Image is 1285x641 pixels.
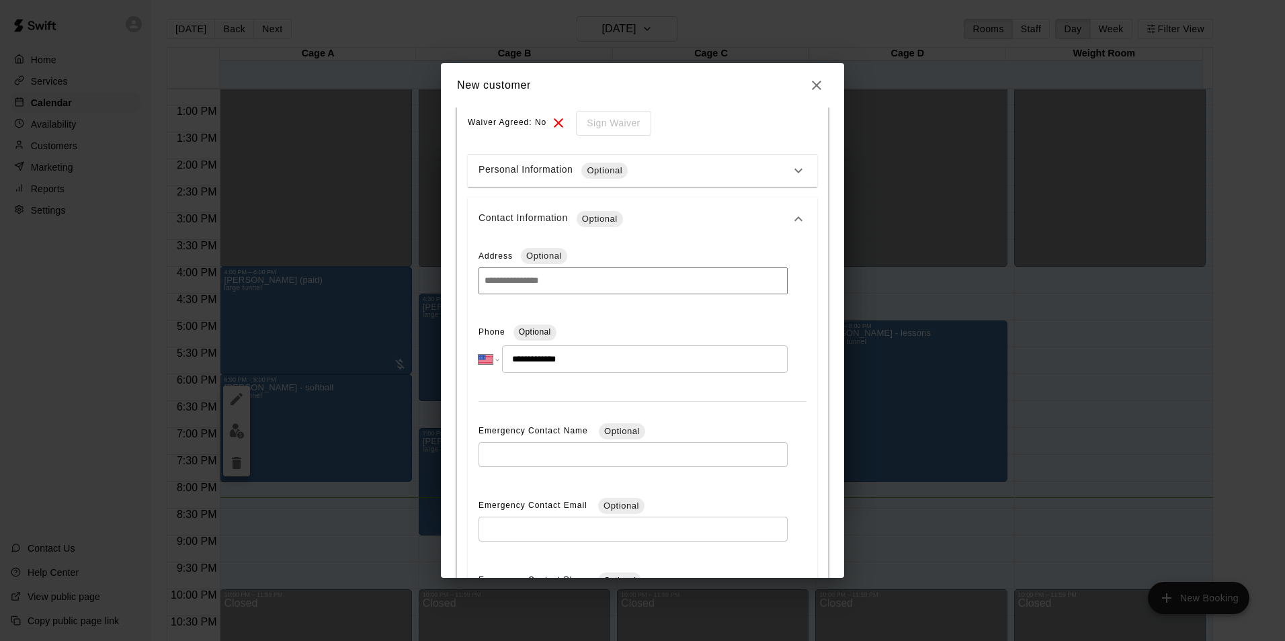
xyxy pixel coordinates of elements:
div: Contact InformationOptional [468,198,817,241]
div: Personal InformationOptional [468,155,817,187]
span: Optional [599,425,645,438]
span: Optional [521,249,567,263]
span: Optional [581,164,628,177]
span: Optional [577,212,623,226]
span: Emergency Contact Email [479,501,590,510]
span: Waiver Agreed: No [468,112,546,134]
span: Phone [479,322,505,343]
div: Personal Information [479,163,790,179]
span: Optional [598,499,645,513]
div: To sign waivers in admin, this feature must be enabled in general settings [567,111,651,136]
span: Optional [519,327,551,337]
h6: New customer [457,77,531,94]
div: Contact Information [479,211,790,227]
span: Emergency Contact Name [479,426,591,435]
span: Address [479,251,513,261]
span: Emergency Contact Phone [479,570,590,591]
span: Optional [604,576,636,585]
